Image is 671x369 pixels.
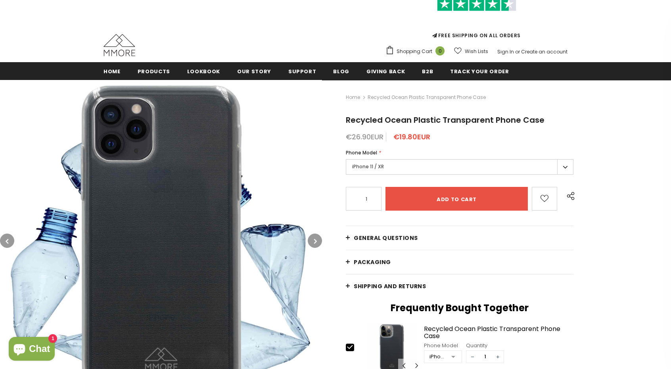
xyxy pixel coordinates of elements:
[237,62,271,80] a: Our Story
[104,34,135,56] img: MMORE Cases
[521,48,567,55] a: Create an account
[450,62,509,80] a: Track your order
[466,351,478,363] span: −
[492,351,504,363] span: +
[515,48,520,55] span: or
[454,44,488,58] a: Wish Lists
[435,46,445,55] span: 0
[104,62,121,80] a: Home
[288,68,316,75] span: support
[465,48,488,55] span: Wish Lists
[450,68,509,75] span: Track your order
[424,342,462,350] div: Phone Model
[366,68,405,75] span: Giving back
[346,132,383,142] span: €26.90EUR
[354,258,391,266] span: PACKAGING
[397,48,432,55] span: Shopping Cart
[429,353,446,361] div: iPhone 13 Pro Max
[393,132,430,142] span: €19.80EUR
[366,62,405,80] a: Giving back
[138,62,170,80] a: Products
[187,62,220,80] a: Lookbook
[333,68,349,75] span: Blog
[346,159,573,175] label: iPhone 11 / XR
[424,325,573,339] a: Recycled Ocean Plastic Transparent Phone Case
[368,93,486,102] span: Recycled Ocean Plastic Transparent Phone Case
[385,46,449,57] a: Shopping Cart 0
[346,226,573,250] a: General Questions
[237,68,271,75] span: Our Story
[6,337,57,363] inbox-online-store-chat: Shopify online store chat
[497,48,514,55] a: Sign In
[385,11,567,32] iframe: Customer reviews powered by Trustpilot
[346,93,360,102] a: Home
[333,62,349,80] a: Blog
[466,342,504,350] div: Quantity
[385,187,528,211] input: Add to cart
[104,68,121,75] span: Home
[138,68,170,75] span: Products
[346,114,544,126] span: Recycled Ocean Plastic Transparent Phone Case
[288,62,316,80] a: support
[422,68,433,75] span: B2B
[187,68,220,75] span: Lookbook
[354,282,426,290] span: Shipping and returns
[346,149,377,156] span: Phone Model
[346,250,573,274] a: PACKAGING
[346,274,573,298] a: Shipping and returns
[346,302,573,314] h2: Frequently Bought Together
[354,234,418,242] span: General Questions
[422,62,433,80] a: B2B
